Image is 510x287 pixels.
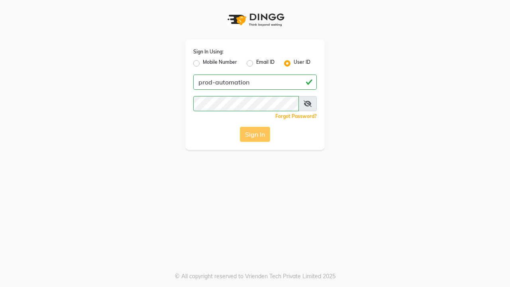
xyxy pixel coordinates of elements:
[256,59,275,68] label: Email ID
[223,8,287,31] img: logo1.svg
[275,113,317,119] a: Forgot Password?
[193,48,224,55] label: Sign In Using:
[294,59,310,68] label: User ID
[203,59,237,68] label: Mobile Number
[193,96,299,111] input: Username
[193,75,317,90] input: Username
